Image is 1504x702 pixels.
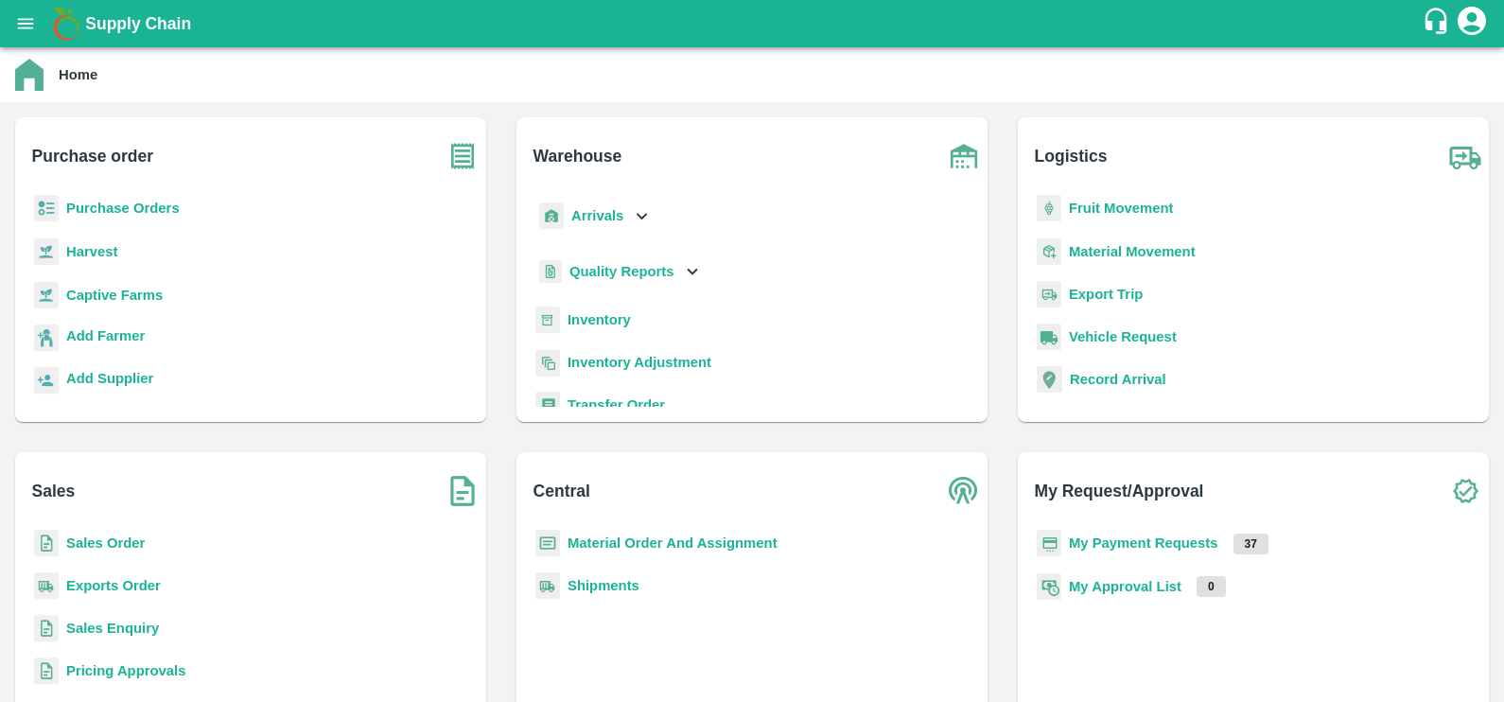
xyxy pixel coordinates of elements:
img: whTransfer [535,392,560,419]
img: farmer [34,325,59,352]
img: harvest [34,237,59,266]
a: Supply Chain [85,10,1422,37]
b: Central [533,478,590,504]
img: inventory [535,349,560,377]
img: recordArrival [1037,366,1062,393]
img: truck [1442,132,1489,180]
img: whArrival [539,202,564,230]
div: customer-support [1422,7,1455,41]
b: Add Farmer [66,328,145,343]
img: centralMaterial [535,530,560,557]
a: Vehicle Request [1069,329,1177,344]
img: sales [34,615,59,642]
img: vehicle [1037,324,1061,351]
b: Purchase order [32,143,153,169]
b: Sales [32,478,76,504]
a: Inventory [568,312,631,327]
a: Record Arrival [1070,372,1166,387]
a: Exports Order [66,578,161,593]
img: harvest [34,281,59,309]
img: check [1442,467,1489,515]
img: reciept [34,195,59,222]
div: account of current user [1455,4,1489,44]
img: payment [1037,530,1061,557]
img: approval [1037,572,1061,601]
img: central [940,467,988,515]
img: logo [47,5,85,43]
a: Purchase Orders [66,201,180,216]
a: My Payment Requests [1069,535,1218,551]
a: Pricing Approvals [66,663,185,678]
b: Quality Reports [569,264,674,279]
img: fruit [1037,195,1061,222]
a: Sales Order [66,535,145,551]
img: warehouse [940,132,988,180]
img: shipments [535,572,560,600]
a: Sales Enquiry [66,621,159,636]
img: home [15,59,44,91]
div: Arrivals [535,195,653,237]
b: Logistics [1035,143,1108,169]
a: Material Order And Assignment [568,535,778,551]
p: 0 [1197,576,1226,597]
div: Quality Reports [535,253,703,291]
img: soSales [439,467,486,515]
img: delivery [1037,281,1061,308]
b: Home [59,67,97,82]
b: Supply Chain [85,14,191,33]
img: material [1037,237,1061,266]
a: My Approval List [1069,579,1181,594]
a: Fruit Movement [1069,201,1174,216]
a: Export Trip [1069,287,1143,302]
a: Inventory Adjustment [568,355,711,370]
img: supplier [34,367,59,395]
a: Add Farmer [66,325,145,351]
b: Add Supplier [66,371,153,386]
a: Harvest [66,244,117,259]
a: Captive Farms [66,288,163,303]
a: Material Movement [1069,244,1196,259]
img: whInventory [535,307,560,334]
a: Shipments [568,578,639,593]
button: open drawer [4,2,47,45]
p: 37 [1233,534,1268,554]
b: Arrivals [571,208,623,223]
img: purchase [439,132,486,180]
a: Add Supplier [66,368,153,394]
a: Transfer Order [568,397,665,412]
img: sales [34,530,59,557]
img: qualityReport [539,260,562,284]
b: Warehouse [533,143,622,169]
img: shipments [34,572,59,600]
b: My Request/Approval [1035,478,1204,504]
img: sales [34,658,59,685]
